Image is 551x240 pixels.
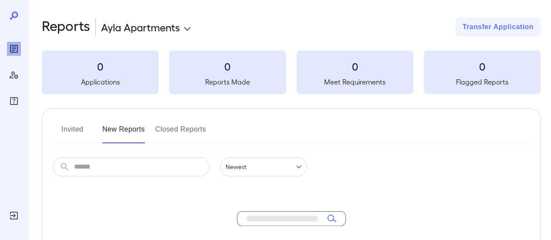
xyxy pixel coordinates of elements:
[169,59,286,73] h3: 0
[169,77,286,87] h5: Reports Made
[101,20,180,34] p: Ayla Apartments
[42,59,159,73] h3: 0
[42,17,90,37] h2: Reports
[53,122,92,143] button: Invited
[7,42,21,56] div: Reports
[424,77,541,87] h5: Flagged Reports
[7,94,21,108] div: FAQ
[424,59,541,73] h3: 0
[7,209,21,223] div: Log Out
[456,17,541,37] button: Transfer Application
[297,77,413,87] h5: Meet Requirements
[297,59,413,73] h3: 0
[42,51,541,94] summary: 0Applications0Reports Made0Meet Requirements0Flagged Reports
[220,157,307,176] div: Newest
[7,68,21,82] div: Manage Users
[155,122,206,143] button: Closed Reports
[102,122,145,143] button: New Reports
[42,77,159,87] h5: Applications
